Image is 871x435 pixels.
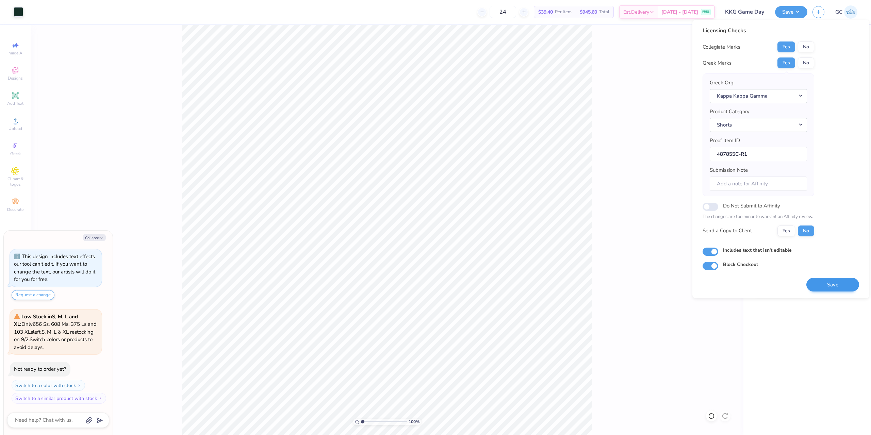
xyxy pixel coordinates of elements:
img: Switch to a similar product with stock [98,396,102,400]
span: Per Item [555,9,572,16]
label: Greek Org [710,79,734,87]
button: Save [806,278,859,292]
input: Untitled Design [720,5,770,19]
span: [DATE] - [DATE] [661,9,698,16]
label: Product Category [710,108,750,116]
span: Upload [9,126,22,131]
input: – – [490,6,516,18]
div: Collegiate Marks [703,43,740,51]
label: Proof Item ID [710,137,740,145]
span: Add Text [7,101,23,106]
button: Yes [777,225,795,236]
span: Only 656 Ss, 608 Ms, 375 Ls and 103 XLs left. S, M, L & XL restocking on 9/2. Switch colors or pr... [14,313,97,351]
span: Designs [8,76,23,81]
button: Switch to a color with stock [12,380,85,391]
span: $39.40 [538,9,553,16]
button: Yes [777,41,795,52]
span: 100 % [409,419,420,425]
span: Est. Delivery [623,9,649,16]
span: FREE [702,10,709,14]
span: Image AI [7,50,23,56]
button: Switch to a similar product with stock [12,393,106,404]
button: No [798,225,814,236]
input: Add a note for Affinity [710,177,807,191]
label: Submission Note [710,166,748,174]
span: Clipart & logos [3,176,27,187]
span: Greek [10,151,21,156]
button: Yes [777,57,795,68]
p: The changes are too minor to warrant an Affinity review. [703,214,814,220]
span: $945.60 [580,9,597,16]
button: Collapse [83,234,106,241]
label: Includes text that isn't editable [723,247,792,254]
a: GC [835,5,857,19]
button: Save [775,6,807,18]
div: Send a Copy to Client [703,227,752,235]
span: Decorate [7,207,23,212]
strong: Low Stock in S, M, L and XL : [14,313,78,328]
button: Kappa Kappa Gamma [710,89,807,103]
img: Switch to a color with stock [77,383,81,387]
span: GC [835,8,842,16]
div: Not ready to order yet? [14,366,66,372]
button: Shorts [710,118,807,132]
div: Licensing Checks [703,27,814,35]
img: Gerard Christopher Trorres [844,5,857,19]
label: Block Checkout [723,261,758,268]
div: This design includes text effects our tool can't edit. If you want to change the text, our artist... [14,253,95,283]
button: No [798,57,814,68]
div: Greek Marks [703,59,732,67]
label: Do Not Submit to Affinity [723,201,780,210]
span: Total [599,9,609,16]
button: No [798,41,814,52]
button: Request a change [12,290,54,300]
